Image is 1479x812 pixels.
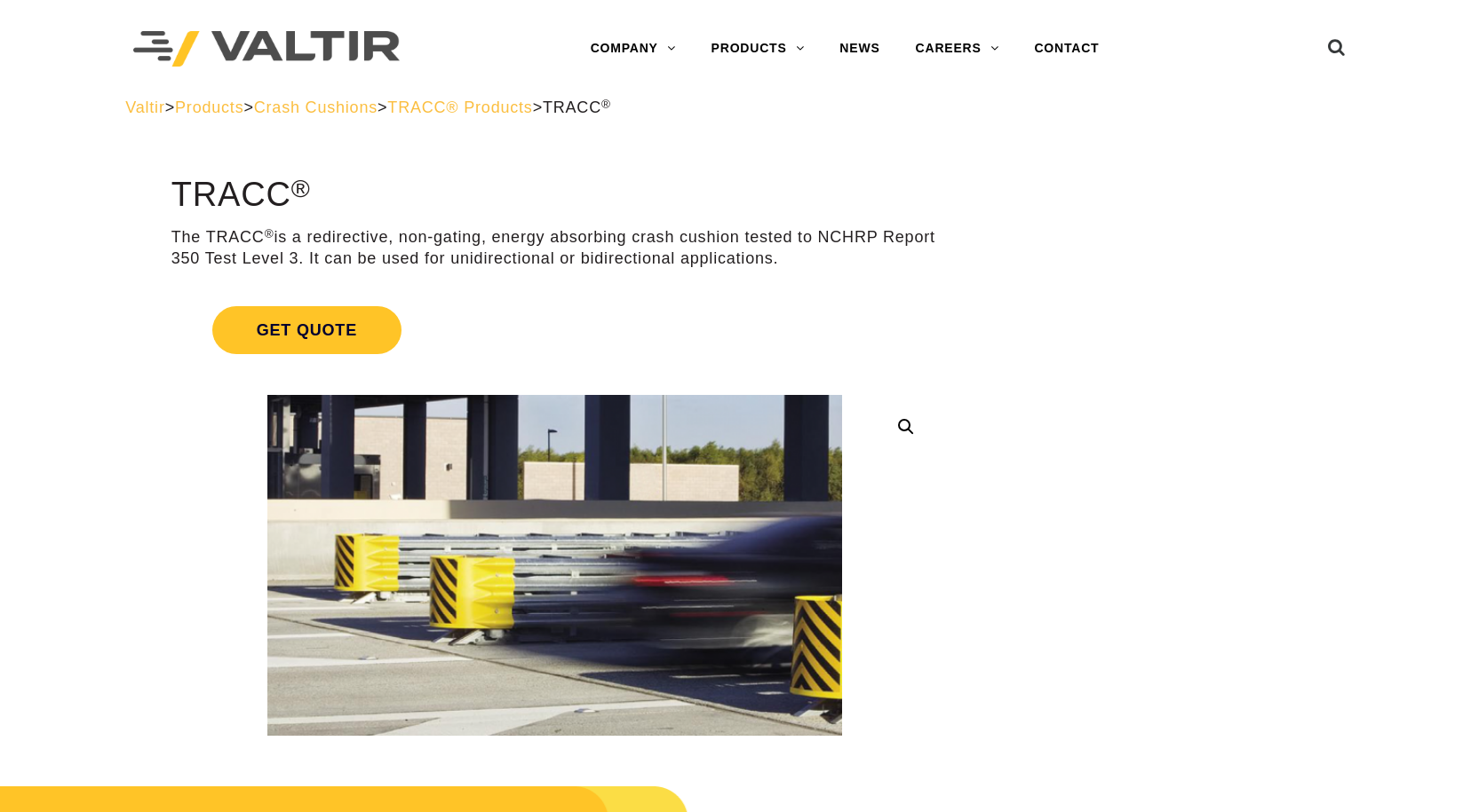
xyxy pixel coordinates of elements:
[265,227,274,240] sup: ®
[254,99,378,116] a: Crash Cushions
[175,99,243,116] a: Products
[212,306,402,354] span: Get Quote
[171,227,938,269] p: The TRACC is a redirective, non-gating, energy absorbing crash cushion tested to NCHRP Report 350...
[601,98,611,111] sup: ®
[543,99,611,116] span: TRACC
[171,177,938,214] h1: TRACC
[387,99,532,116] a: TRACC® Products
[125,99,164,116] a: Valtir
[822,31,897,67] a: NEWS
[125,98,1354,118] div: > > > >
[898,31,1017,67] a: CAREERS
[171,285,938,375] a: Get Quote
[694,31,823,67] a: PRODUCTS
[133,31,400,67] img: Valtir
[1016,31,1117,67] a: CONTACT
[291,174,311,202] sup: ®
[573,31,694,67] a: COMPANY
